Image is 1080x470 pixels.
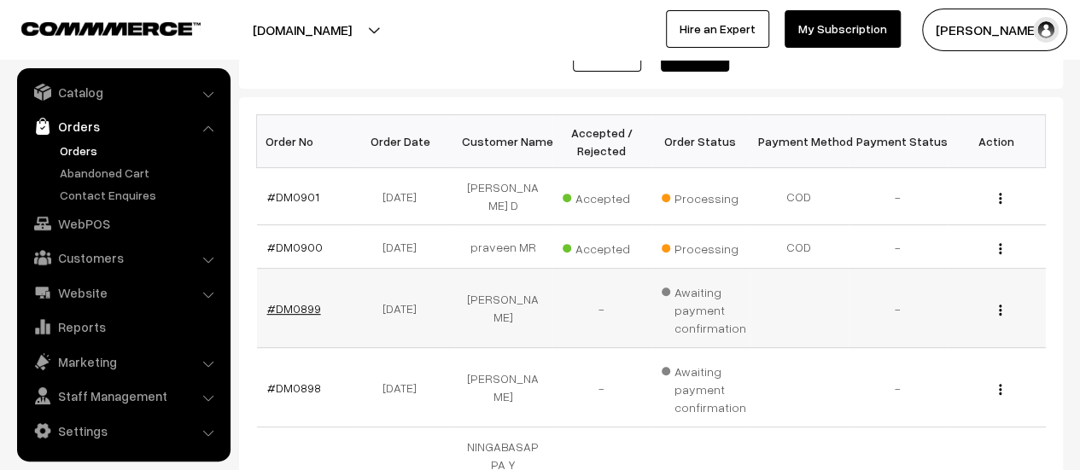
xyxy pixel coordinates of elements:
[21,277,225,308] a: Website
[750,115,849,168] th: Payment Method
[999,384,1001,395] img: Menu
[922,9,1067,51] button: [PERSON_NAME]
[454,168,553,225] td: [PERSON_NAME] D
[563,235,648,258] span: Accepted
[785,10,901,48] a: My Subscription
[55,142,225,160] a: Orders
[267,301,321,316] a: #DM0899
[355,168,454,225] td: [DATE]
[552,269,651,348] td: -
[21,22,201,35] img: COMMMERCE
[454,115,553,168] th: Customer Name
[999,305,1001,316] img: Menu
[454,269,553,348] td: [PERSON_NAME]
[257,115,356,168] th: Order No
[666,10,769,48] a: Hire an Expert
[849,269,948,348] td: -
[21,77,225,107] a: Catalog
[999,193,1001,204] img: Menu
[355,348,454,427] td: [DATE]
[662,185,747,207] span: Processing
[1033,17,1059,43] img: user
[355,115,454,168] th: Order Date
[21,242,225,273] a: Customers
[563,185,648,207] span: Accepted
[21,17,171,38] a: COMMMERCE
[454,225,553,269] td: praveen MR
[947,115,1046,168] th: Action
[552,348,651,427] td: -
[267,189,319,204] a: #DM0901
[662,279,747,337] span: Awaiting payment confirmation
[21,111,225,142] a: Orders
[21,380,225,411] a: Staff Management
[552,115,651,168] th: Accepted / Rejected
[355,225,454,269] td: [DATE]
[267,240,323,254] a: #DM0900
[21,346,225,377] a: Marketing
[849,168,948,225] td: -
[21,208,225,239] a: WebPOS
[750,168,849,225] td: COD
[651,115,750,168] th: Order Status
[849,115,948,168] th: Payment Status
[21,311,225,342] a: Reports
[267,380,321,395] a: #DM0898
[662,358,747,416] span: Awaiting payment confirmation
[193,9,412,51] button: [DOMAIN_NAME]
[999,243,1001,254] img: Menu
[55,186,225,204] a: Contact Enquires
[662,235,747,258] span: Processing
[849,348,948,427] td: -
[355,269,454,348] td: [DATE]
[21,415,225,446] a: Settings
[750,225,849,269] td: COD
[849,225,948,269] td: -
[55,164,225,182] a: Abandoned Cart
[454,348,553,427] td: [PERSON_NAME]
